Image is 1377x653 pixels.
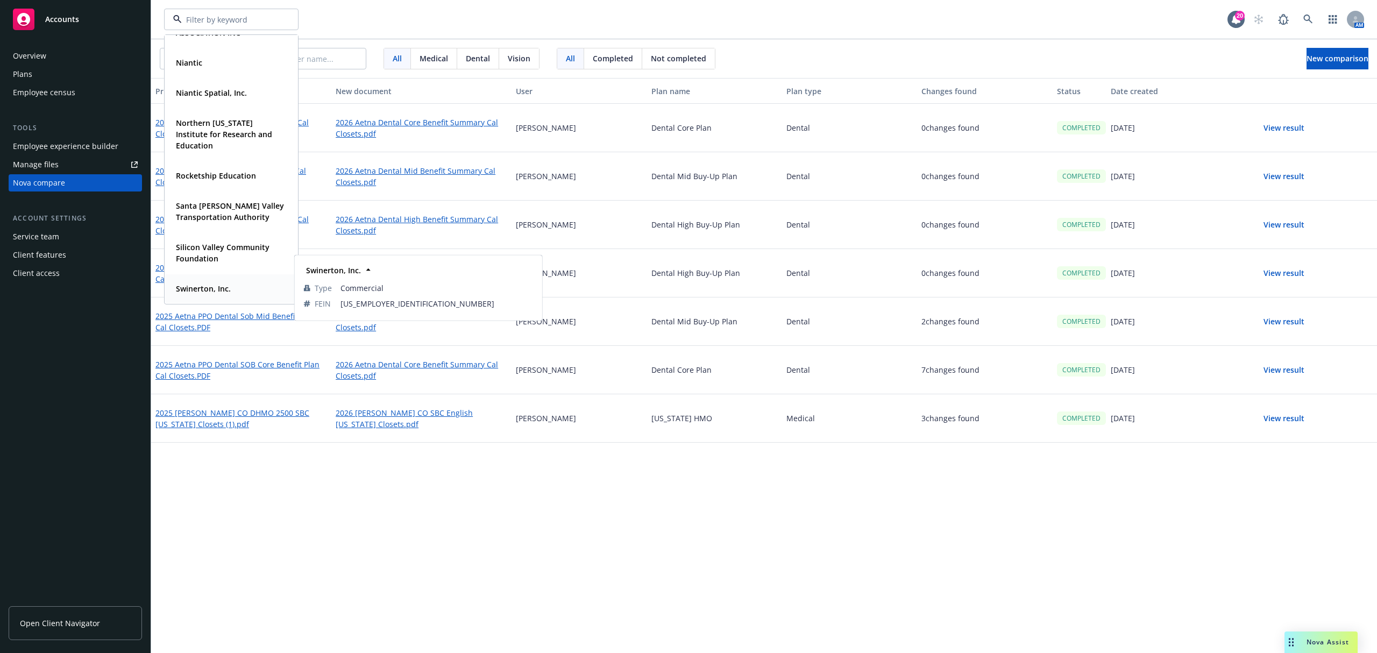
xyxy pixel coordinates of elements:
[13,174,65,191] div: Nova compare
[782,104,917,152] div: Dental
[917,78,1052,104] button: Changes found
[9,138,142,155] a: Employee experience builder
[155,117,327,139] a: 2025 Aetna PPO Core Benefit Summary Cal Closets.pdf
[13,47,46,65] div: Overview
[9,213,142,224] div: Account settings
[45,15,79,24] span: Accounts
[1106,78,1241,104] button: Date created
[921,86,1048,97] div: Changes found
[176,118,272,151] strong: Northern [US_STATE] Institute for Research and Education
[9,156,142,173] a: Manage files
[1307,48,1368,69] button: New comparison
[331,78,512,104] button: New document
[340,298,533,309] span: [US_EMPLOYER_IDENTIFICATION_NUMBER]
[155,214,327,236] a: 2025 Aetna PPO High Benefit Summary Cal Closets.pdf
[393,53,402,64] span: All
[176,171,256,181] strong: Rocketship Education
[782,346,917,394] div: Dental
[13,138,118,155] div: Employee experience builder
[1246,408,1322,429] button: View result
[1111,171,1135,182] p: [DATE]
[1057,411,1106,425] div: COMPLETED
[921,122,979,133] p: 0 changes found
[1235,11,1245,20] div: 20
[782,394,917,443] div: Medical
[155,310,327,333] a: 2025 Aetna PPO Dental Sob Mid Benefit Plan Cal Closets.PDF
[516,413,576,424] p: [PERSON_NAME]
[921,171,979,182] p: 0 changes found
[921,267,979,279] p: 0 changes found
[647,346,782,394] div: Dental Core Plan
[647,78,782,104] button: Plan name
[1248,9,1269,30] a: Start snowing
[176,201,284,222] strong: Santa [PERSON_NAME] Valley Transportation Authority
[336,165,507,188] a: 2026 Aetna Dental Mid Benefit Summary Cal Closets.pdf
[336,407,507,430] a: 2026 [PERSON_NAME] CO SBC English [US_STATE] Closets.pdf
[1057,315,1106,328] div: COMPLETED
[921,364,979,375] p: 7 changes found
[13,228,59,245] div: Service team
[782,297,917,346] div: Dental
[647,394,782,443] div: [US_STATE] HMO
[336,117,507,139] a: 2026 Aetna Dental Core Benefit Summary Cal Closets.pdf
[306,265,361,275] strong: Swinerton, Inc.
[782,249,917,297] div: Dental
[1246,262,1322,284] button: View result
[647,104,782,152] div: Dental Core Plan
[516,267,576,279] p: [PERSON_NAME]
[1057,218,1106,231] div: COMPLETED
[647,443,782,491] div: [US_STATE] HMO
[1297,9,1319,30] a: Search
[782,78,917,104] button: Plan type
[1111,413,1135,424] p: [DATE]
[176,88,247,98] strong: Niantic Spatial, Inc.
[651,86,778,97] div: Plan name
[1111,86,1237,97] div: Date created
[1307,53,1368,63] span: New comparison
[176,283,231,294] strong: Swinerton, Inc.
[9,265,142,282] a: Client access
[13,66,32,83] div: Plans
[336,214,507,236] a: 2026 Aetna Dental High Benefit Summary Cal Closets.pdf
[155,407,327,430] a: 2025 [PERSON_NAME] CO DHMO 2500 SBC [US_STATE] Closets (1).pdf
[512,78,647,104] button: User
[155,86,327,97] div: Prior document
[921,316,979,327] p: 2 changes found
[1057,169,1106,183] div: COMPLETED
[782,201,917,249] div: Dental
[921,413,979,424] p: 3 changes found
[340,282,533,294] span: Commercial
[647,201,782,249] div: Dental High Buy-Up Plan
[1246,359,1322,381] button: View result
[9,123,142,133] div: Tools
[593,53,633,64] span: Completed
[647,297,782,346] div: Dental Mid Buy-Up Plan
[9,4,142,34] a: Accounts
[13,246,66,264] div: Client features
[516,316,576,327] p: [PERSON_NAME]
[786,86,913,97] div: Plan type
[1111,267,1135,279] p: [DATE]
[782,152,917,201] div: Dental
[516,364,576,375] p: [PERSON_NAME]
[420,53,448,64] span: Medical
[315,282,332,294] span: Type
[1057,266,1106,280] div: COMPLETED
[782,443,917,491] div: Medical
[1111,316,1135,327] p: [DATE]
[151,78,331,104] button: Prior document
[155,359,327,381] a: 2025 Aetna PPO Dental SOB Core Benefit Plan Cal Closets.PDF
[9,66,142,83] a: Plans
[1284,631,1298,653] div: Drag to move
[336,359,507,381] a: 2026 Aetna Dental Core Benefit Summary Cal Closets.pdf
[516,171,576,182] p: [PERSON_NAME]
[176,242,269,264] strong: Silicon Valley Community Foundation
[1246,214,1322,236] button: View result
[1284,631,1358,653] button: Nova Assist
[466,53,490,64] span: Dental
[516,219,576,230] p: [PERSON_NAME]
[13,265,60,282] div: Client access
[1273,9,1294,30] a: Report a Bug
[13,156,59,173] div: Manage files
[9,174,142,191] a: Nova compare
